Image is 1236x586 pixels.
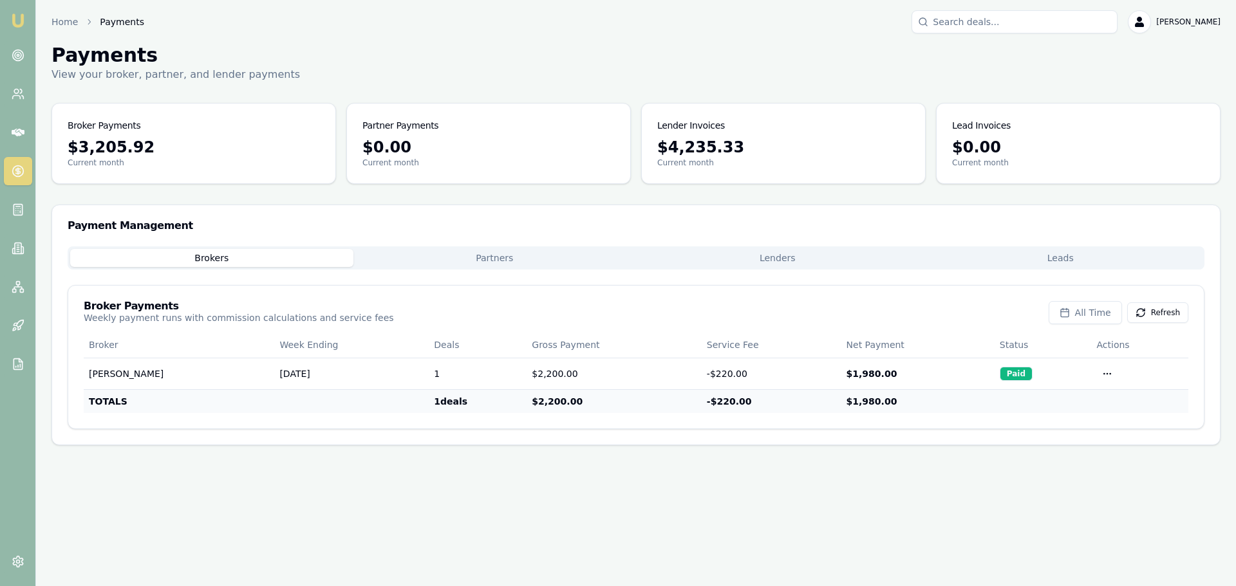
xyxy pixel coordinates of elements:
[1127,302,1188,323] button: Refresh
[1000,367,1033,381] div: Paid
[51,44,300,67] h1: Payments
[1092,332,1189,358] th: Actions
[70,249,353,267] button: Brokers
[636,249,919,267] button: Lenders
[68,119,140,132] h3: Broker Payments
[847,367,989,380] div: $1,980.00
[847,395,989,408] div: $1,980.00
[527,332,702,358] th: Gross Payment
[353,249,637,267] button: Partners
[702,332,841,358] th: Service Fee
[657,158,910,168] p: Current month
[89,395,269,408] div: TOTALS
[362,158,615,168] p: Current month
[434,395,521,408] div: 1 deals
[10,13,26,28] img: emu-icon-u.png
[657,119,725,132] h3: Lender Invoices
[707,395,836,408] div: - $220.00
[919,249,1203,267] button: Leads
[1156,17,1221,27] span: [PERSON_NAME]
[434,367,521,380] div: 1
[84,332,274,358] th: Broker
[51,15,78,28] a: Home
[51,15,144,28] nav: breadcrumb
[68,137,320,158] div: $3,205.92
[995,332,1092,358] th: Status
[707,367,836,380] div: - $220.00
[51,67,300,82] p: View your broker, partner, and lender payments
[952,137,1204,158] div: $0.00
[429,332,527,358] th: Deals
[362,119,438,132] h3: Partner Payments
[532,395,697,408] div: $2,200.00
[84,301,394,311] h3: Broker Payments
[274,332,429,358] th: Week Ending
[1075,306,1111,319] span: All Time
[274,358,429,389] td: [DATE]
[68,221,1204,231] h3: Payment Management
[657,137,910,158] div: $4,235.33
[532,367,697,380] div: $2,200.00
[100,15,144,28] span: Payments
[1049,301,1122,324] button: All Time
[84,311,394,324] p: Weekly payment runs with commission calculations and service fees
[362,137,615,158] div: $0.00
[912,10,1118,33] input: Search deals
[89,367,269,380] div: [PERSON_NAME]
[952,158,1204,168] p: Current month
[68,158,320,168] p: Current month
[841,332,995,358] th: Net Payment
[952,119,1011,132] h3: Lead Invoices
